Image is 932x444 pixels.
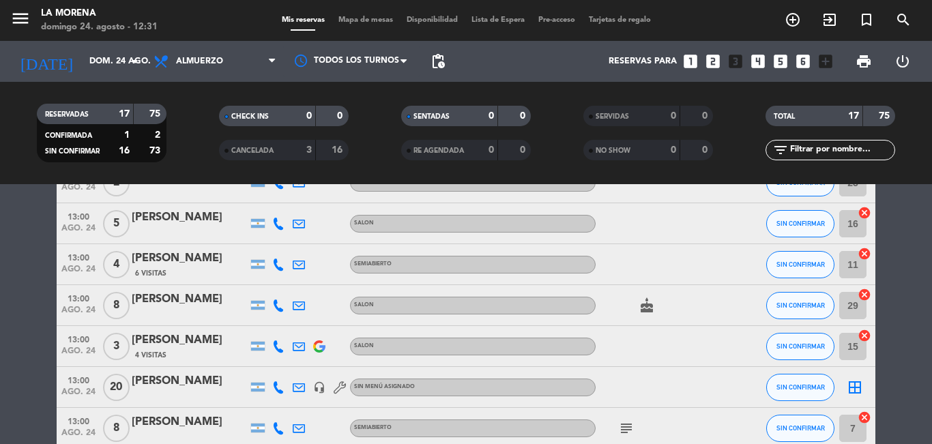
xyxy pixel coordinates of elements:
[766,333,834,360] button: SIN CONFIRMAR
[858,288,871,301] i: cancel
[132,372,248,390] div: [PERSON_NAME]
[520,111,528,121] strong: 0
[10,46,83,76] i: [DATE]
[671,145,676,155] strong: 0
[489,145,494,155] strong: 0
[596,113,629,120] span: SERVIDAS
[61,208,96,224] span: 13:00
[858,206,871,220] i: cancel
[132,331,248,349] div: [PERSON_NAME]
[821,12,838,28] i: exit_to_app
[275,16,332,24] span: Mis reservas
[772,53,789,70] i: looks_5
[61,224,96,239] span: ago. 24
[776,220,825,227] span: SIN CONFIRMAR
[789,143,894,158] input: Filtrar por nombre...
[354,179,374,185] span: SALON
[582,16,658,24] span: Tarjetas de regalo
[135,268,166,279] span: 6 Visitas
[149,146,163,156] strong: 73
[858,411,871,424] i: cancel
[119,146,130,156] strong: 16
[103,210,130,237] span: 5
[10,8,31,29] i: menu
[45,148,100,155] span: SIN CONFIRMAR
[817,53,834,70] i: add_box
[61,428,96,444] span: ago. 24
[61,265,96,280] span: ago. 24
[41,20,158,34] div: domingo 24. agosto - 12:31
[61,306,96,321] span: ago. 24
[124,130,130,140] strong: 1
[176,57,223,66] span: Almuerzo
[400,16,465,24] span: Disponibilidad
[776,301,825,309] span: SIN CONFIRMAR
[618,420,635,436] i: subject
[858,329,871,342] i: cancel
[430,53,446,70] span: pending_actions
[856,53,872,70] span: print
[127,53,143,70] i: arrow_drop_down
[772,142,789,158] i: filter_list
[465,16,531,24] span: Lista de Espera
[531,16,582,24] span: Pre-acceso
[766,374,834,401] button: SIN CONFIRMAR
[332,16,400,24] span: Mapa de mesas
[354,425,392,430] span: SEMIABIERTO
[61,249,96,265] span: 13:00
[61,387,96,403] span: ago. 24
[883,41,922,82] div: LOG OUT
[766,251,834,278] button: SIN CONFIRMAR
[103,415,130,442] span: 8
[848,111,859,121] strong: 17
[132,209,248,226] div: [PERSON_NAME]
[155,130,163,140] strong: 2
[61,413,96,428] span: 13:00
[103,292,130,319] span: 8
[596,147,630,154] span: NO SHOW
[103,374,130,401] span: 20
[847,379,863,396] i: border_all
[702,111,710,121] strong: 0
[794,53,812,70] i: looks_6
[61,290,96,306] span: 13:00
[702,145,710,155] strong: 0
[61,372,96,387] span: 13:00
[520,145,528,155] strong: 0
[337,111,345,121] strong: 0
[61,331,96,346] span: 13:00
[119,109,130,119] strong: 17
[231,113,269,120] span: CHECK INS
[895,12,912,28] i: search
[135,350,166,361] span: 4 Visitas
[354,261,392,267] span: SEMIABIERTO
[704,53,722,70] i: looks_two
[103,251,130,278] span: 4
[894,53,911,70] i: power_settings_new
[879,111,892,121] strong: 75
[10,8,31,33] button: menu
[61,183,96,198] span: ago. 24
[766,210,834,237] button: SIN CONFIRMAR
[354,220,374,226] span: SALON
[149,109,163,119] strong: 75
[858,12,875,28] i: turned_in_not
[776,383,825,391] span: SIN CONFIRMAR
[671,111,676,121] strong: 0
[413,147,464,154] span: RE AGENDADA
[413,113,450,120] span: SENTADAS
[313,340,325,353] img: google-logo.png
[749,53,767,70] i: looks_4
[306,145,312,155] strong: 3
[61,346,96,362] span: ago. 24
[682,53,699,70] i: looks_one
[766,292,834,319] button: SIN CONFIRMAR
[774,113,795,120] span: TOTAL
[41,7,158,20] div: La Morena
[858,247,871,261] i: cancel
[313,381,325,394] i: headset_mic
[776,424,825,432] span: SIN CONFIRMAR
[132,413,248,431] div: [PERSON_NAME]
[45,111,89,118] span: RESERVADAS
[766,415,834,442] button: SIN CONFIRMAR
